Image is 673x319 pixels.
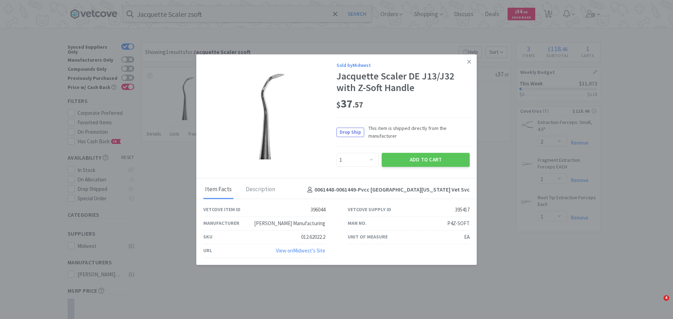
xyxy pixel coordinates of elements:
span: 4 [664,295,669,301]
div: Jacquette Scaler DE J13/J32 with Z-Soft Handle [336,70,470,94]
div: URL [203,247,212,255]
span: $ [336,100,341,110]
div: Unit of Measure [348,233,388,241]
div: Vetcove Supply ID [348,206,391,214]
span: This item is shipped directly from the manufacturer [364,124,470,140]
a: View onMidwest's Site [276,247,325,254]
div: 012.62022.2 [301,233,325,241]
div: 395417 [455,206,470,214]
div: SKU [203,233,212,241]
div: Item Facts [203,181,233,199]
div: Manufacturer [203,220,239,227]
img: 96c1d22533804f0e9664fa3bd4d25ff8_395417.jpeg [252,69,287,160]
button: Add to Cart [382,153,470,167]
div: 396044 [311,206,325,214]
div: Sold by Midwest [336,61,470,69]
div: [PERSON_NAME] Manufacturing [254,219,325,228]
span: Drop Ship [337,128,364,137]
h4: 0061448-0061449 - Pvcc [GEOGRAPHIC_DATA][US_STATE] Vet Svc [305,186,470,195]
div: Description [244,181,277,199]
span: 37 [336,97,363,111]
span: . 57 [353,100,363,110]
div: EA [464,233,470,241]
iframe: Intercom live chat [649,295,666,312]
div: P4Z-SOFT [447,219,470,228]
div: Man No. [348,220,367,227]
div: Vetcove Item ID [203,206,240,214]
